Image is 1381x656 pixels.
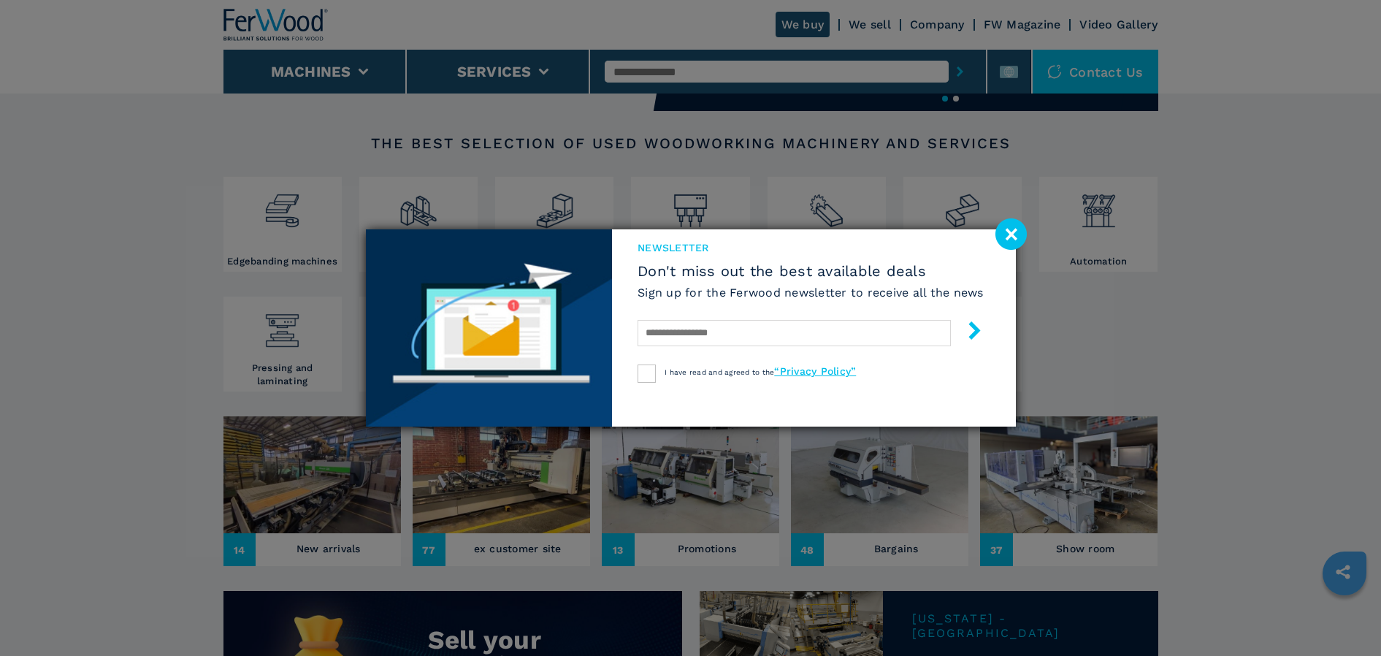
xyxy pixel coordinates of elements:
[951,316,984,350] button: submit-button
[638,262,984,280] span: Don't miss out the best available deals
[774,365,856,377] a: “Privacy Policy”
[638,284,984,301] h6: Sign up for the Ferwood newsletter to receive all the news
[638,240,984,255] span: newsletter
[665,368,856,376] span: I have read and agreed to the
[366,229,613,427] img: Newsletter image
